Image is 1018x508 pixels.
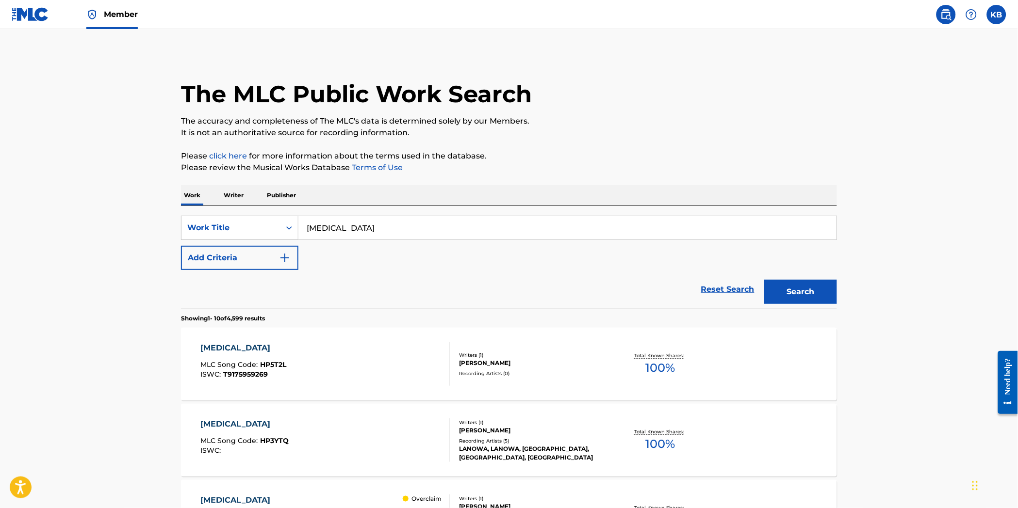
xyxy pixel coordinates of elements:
[634,428,686,435] p: Total Known Shares:
[181,216,837,309] form: Search Form
[224,370,268,379] span: T9175959269
[12,7,49,21] img: MLC Logo
[181,246,298,270] button: Add Criteria
[181,314,265,323] p: Showing 1 - 10 of 4,599 results
[201,360,261,369] span: MLC Song Code :
[969,461,1018,508] iframe: Chat Widget
[201,436,261,445] span: MLC Song Code :
[411,494,442,503] p: Overclaim
[264,185,299,206] p: Publisher
[201,494,289,506] div: [MEDICAL_DATA]
[459,495,606,502] div: Writers ( 1 )
[181,79,532,109] h1: The MLC Public Work Search
[86,9,98,20] img: Top Rightsholder
[181,404,837,476] a: [MEDICAL_DATA]MLC Song Code:HP3YTQISWC:Writers (1)[PERSON_NAME]Recording Artists (5)LANOWA, LANOW...
[181,162,837,174] p: Please review the Musical Works Database
[350,163,403,172] a: Terms of Use
[972,471,978,500] div: Drag
[696,279,759,300] a: Reset Search
[221,185,246,206] p: Writer
[181,328,837,400] a: [MEDICAL_DATA]MLC Song Code:HP5T2LISWC:T9175959269Writers (1)[PERSON_NAME]Recording Artists (0)To...
[279,252,291,264] img: 9d2ae6d4665cec9f34b9.svg
[181,127,837,139] p: It is not an authoritative source for recording information.
[201,342,287,354] div: [MEDICAL_DATA]
[459,370,606,377] div: Recording Artists ( 0 )
[201,370,224,379] span: ISWC :
[645,359,675,377] span: 100 %
[187,222,275,234] div: Work Title
[209,151,247,160] a: click here
[459,437,606,444] div: Recording Artists ( 5 )
[991,344,1018,422] iframe: Resource Center
[181,115,837,127] p: The accuracy and completeness of The MLC's data is determined solely by our Members.
[181,185,203,206] p: Work
[634,352,686,359] p: Total Known Shares:
[936,5,956,24] a: Public Search
[201,418,289,430] div: [MEDICAL_DATA]
[764,280,837,304] button: Search
[261,436,289,445] span: HP3YTQ
[459,359,606,367] div: [PERSON_NAME]
[459,351,606,359] div: Writers ( 1 )
[459,419,606,426] div: Writers ( 1 )
[201,446,224,455] span: ISWC :
[459,426,606,435] div: [PERSON_NAME]
[459,444,606,462] div: LANOWA, LANOWA, [GEOGRAPHIC_DATA], [GEOGRAPHIC_DATA], [GEOGRAPHIC_DATA]
[104,9,138,20] span: Member
[987,5,1006,24] div: User Menu
[962,5,981,24] div: Help
[940,9,952,20] img: search
[645,435,675,453] span: 100 %
[261,360,287,369] span: HP5T2L
[181,150,837,162] p: Please for more information about the terms used in the database.
[966,9,977,20] img: help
